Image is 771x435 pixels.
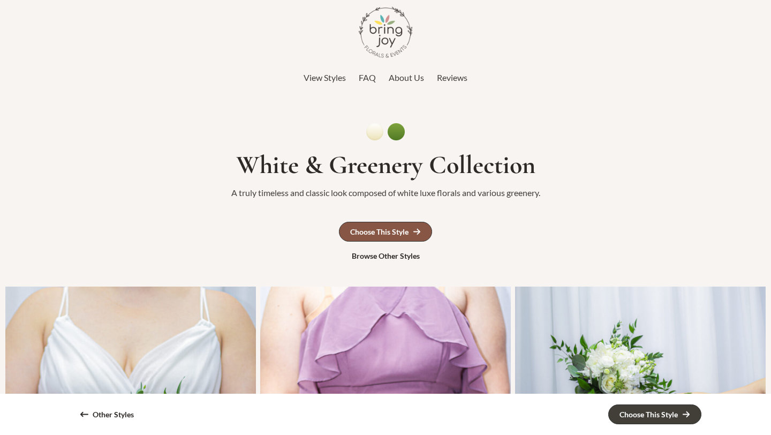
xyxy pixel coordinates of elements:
a: Reviews [437,70,467,86]
a: View Styles [304,70,346,86]
a: Choose This Style [608,404,701,424]
nav: Top Header Menu [64,70,707,86]
div: Browse Other Styles [352,252,420,260]
span: Reviews [437,72,467,82]
span: FAQ [359,72,376,82]
div: Other Styles [93,411,134,418]
a: Choose This Style [339,222,432,242]
span: About Us [389,72,424,82]
div: Choose This Style [619,411,678,418]
a: Other Styles [70,405,145,424]
div: Choose This Style [350,228,409,236]
a: FAQ [359,70,376,86]
span: View Styles [304,72,346,82]
a: About Us [389,70,424,86]
a: Browse Other Styles [341,247,430,265]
